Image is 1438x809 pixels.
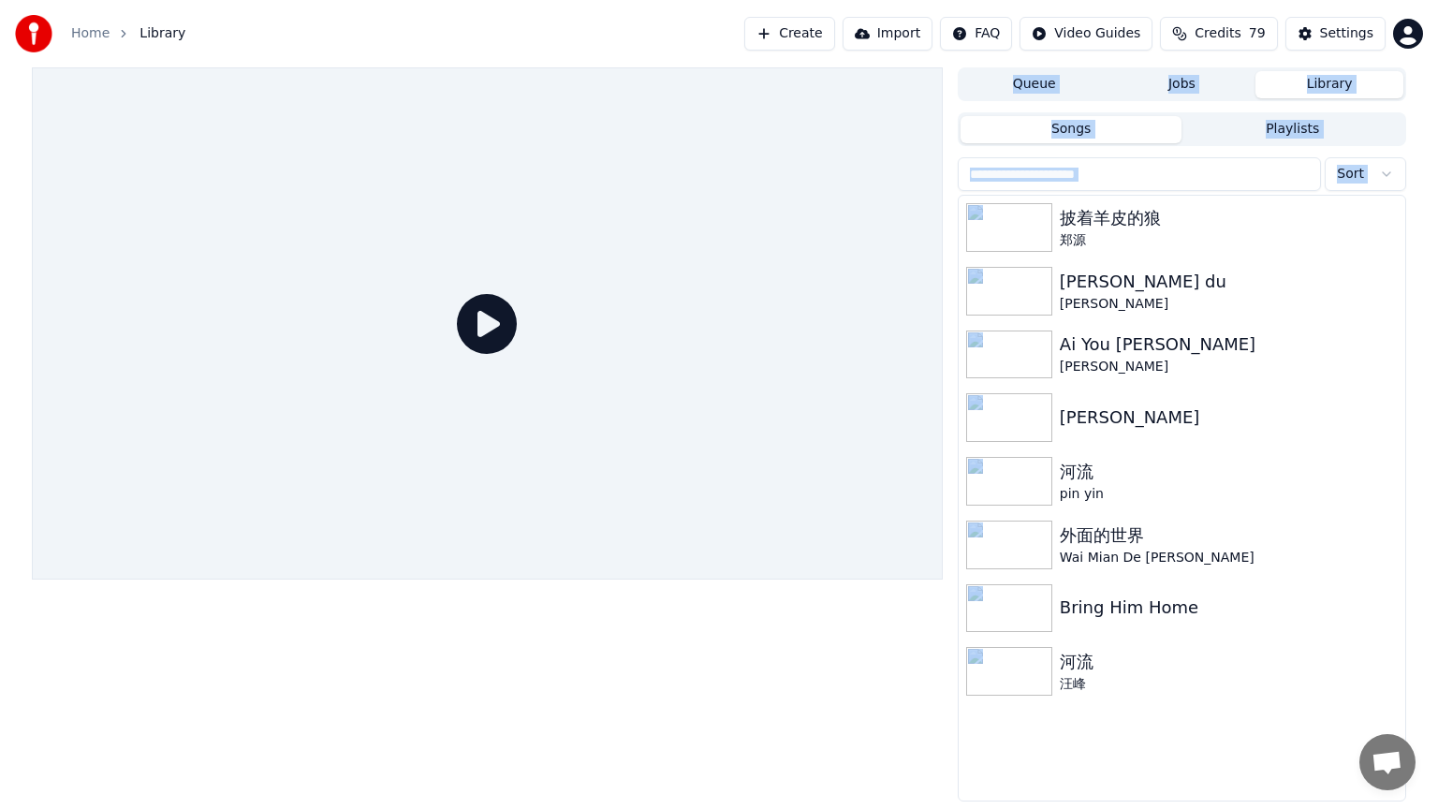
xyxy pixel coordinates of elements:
[1060,205,1398,231] div: 披着羊皮的狼
[1060,331,1398,358] div: Ai You [PERSON_NAME]
[71,24,185,43] nav: breadcrumb
[1060,404,1398,431] div: [PERSON_NAME]
[1195,24,1240,43] span: Credits
[1060,295,1398,314] div: [PERSON_NAME]
[1160,17,1277,51] button: Credits79
[1060,522,1398,549] div: 外面的世界
[1060,649,1398,675] div: 河流
[1255,71,1403,98] button: Library
[1359,734,1416,790] div: Open chat
[1060,549,1398,567] div: Wai Mian De [PERSON_NAME]
[1249,24,1266,43] span: 79
[1020,17,1152,51] button: Video Guides
[1060,675,1398,694] div: 汪峰
[1337,165,1364,184] span: Sort
[1320,24,1373,43] div: Settings
[1060,269,1398,295] div: [PERSON_NAME] du
[961,116,1182,143] button: Songs
[139,24,185,43] span: Library
[1060,595,1398,621] div: Bring Him Home
[15,15,52,52] img: youka
[1285,17,1386,51] button: Settings
[744,17,835,51] button: Create
[1060,358,1398,376] div: [PERSON_NAME]
[1060,459,1398,485] div: 河流
[1108,71,1256,98] button: Jobs
[1060,485,1398,504] div: pin yin
[71,24,110,43] a: Home
[940,17,1012,51] button: FAQ
[961,71,1108,98] button: Queue
[1060,231,1398,250] div: 郑源
[843,17,932,51] button: Import
[1181,116,1403,143] button: Playlists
